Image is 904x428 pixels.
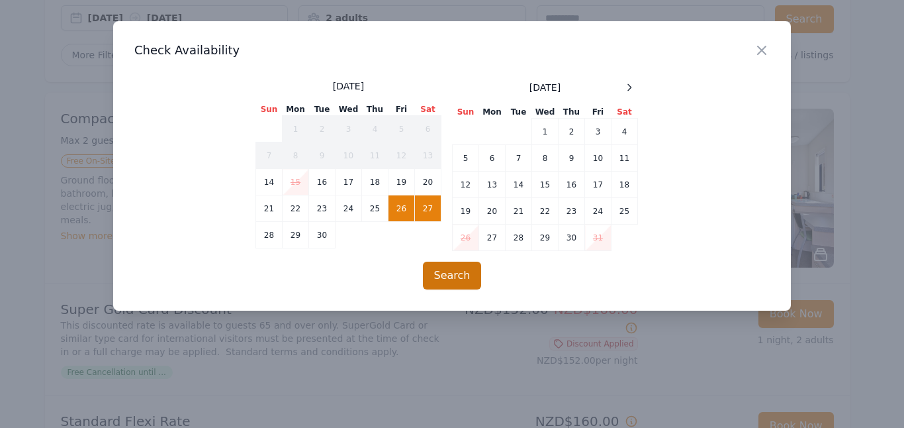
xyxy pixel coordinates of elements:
[585,106,611,119] th: Fri
[532,172,559,198] td: 15
[388,169,415,195] td: 19
[453,145,479,172] td: 5
[283,142,309,169] td: 8
[256,222,283,248] td: 28
[362,142,388,169] td: 11
[559,145,585,172] td: 9
[506,225,532,251] td: 28
[585,119,611,145] td: 3
[532,198,559,225] td: 22
[479,106,506,119] th: Mon
[506,172,532,198] td: 14
[611,119,638,145] td: 4
[423,262,482,290] button: Search
[532,225,559,251] td: 29
[336,169,362,195] td: 17
[283,222,309,248] td: 29
[388,195,415,222] td: 26
[559,225,585,251] td: 30
[415,195,441,222] td: 27
[559,119,585,145] td: 2
[309,103,336,116] th: Tue
[256,169,283,195] td: 14
[362,116,388,142] td: 4
[559,172,585,198] td: 16
[333,80,364,93] span: [DATE]
[415,169,441,195] td: 20
[611,145,638,172] td: 11
[336,103,362,116] th: Wed
[134,42,770,58] h3: Check Availability
[362,195,388,222] td: 25
[453,106,479,119] th: Sun
[479,145,506,172] td: 6
[479,172,506,198] td: 13
[453,172,479,198] td: 12
[532,145,559,172] td: 8
[309,116,336,142] td: 2
[453,198,479,225] td: 19
[585,145,611,172] td: 10
[388,142,415,169] td: 12
[611,106,638,119] th: Sat
[479,198,506,225] td: 20
[336,116,362,142] td: 3
[309,169,336,195] td: 16
[415,142,441,169] td: 13
[283,116,309,142] td: 1
[559,106,585,119] th: Thu
[336,195,362,222] td: 24
[309,222,336,248] td: 30
[611,172,638,198] td: 18
[506,198,532,225] td: 21
[309,142,336,169] td: 9
[362,169,388,195] td: 18
[529,81,561,94] span: [DATE]
[532,106,559,119] th: Wed
[309,195,336,222] td: 23
[388,116,415,142] td: 5
[479,225,506,251] td: 27
[256,195,283,222] td: 21
[585,225,611,251] td: 31
[362,103,388,116] th: Thu
[506,106,532,119] th: Tue
[388,103,415,116] th: Fri
[415,116,441,142] td: 6
[256,103,283,116] th: Sun
[611,198,638,225] td: 25
[585,198,611,225] td: 24
[283,103,309,116] th: Mon
[283,169,309,195] td: 15
[283,195,309,222] td: 22
[532,119,559,145] td: 1
[256,142,283,169] td: 7
[559,198,585,225] td: 23
[415,103,441,116] th: Sat
[453,225,479,251] td: 26
[585,172,611,198] td: 17
[506,145,532,172] td: 7
[336,142,362,169] td: 10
